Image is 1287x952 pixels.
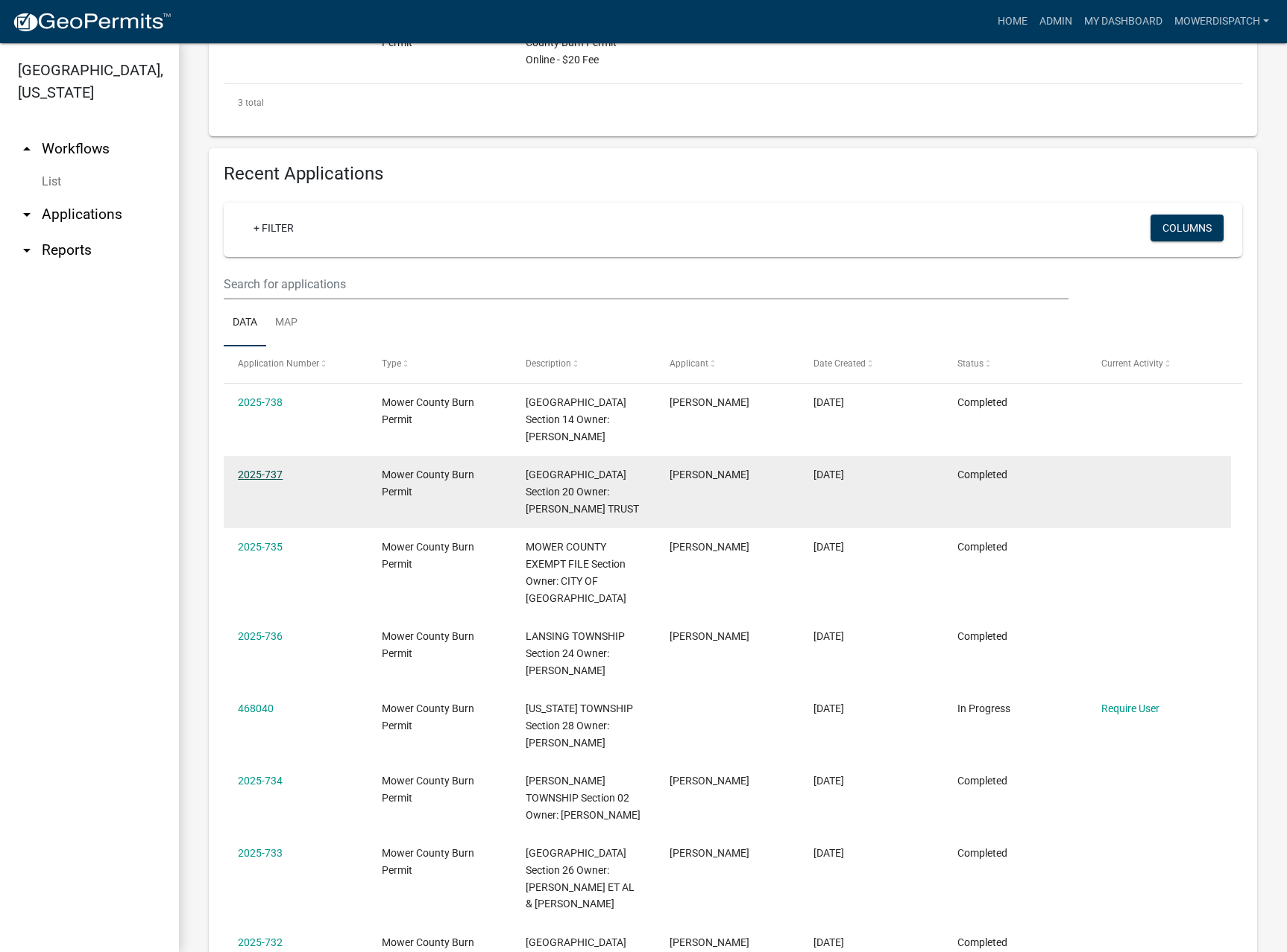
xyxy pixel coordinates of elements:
span: 08/21/2025 [814,847,844,859]
span: Completed [957,936,1007,948]
a: Admin [1033,7,1078,36]
span: Jared Freese [670,630,749,642]
span: LANSING TOWNSHIP Section 24 Owner: FREESE KAREN A [526,630,625,676]
span: NEVADA TOWNSHIP Section 28 Owner: KRULL JOHN W [526,702,633,749]
span: Mower County Burn Permit [382,541,474,570]
i: arrow_drop_down [18,241,36,259]
a: 2025-737 [238,469,283,480]
datatable-header-cell: Status [943,346,1087,382]
i: arrow_drop_up [18,140,36,158]
div: 3 total [224,84,1242,121]
span: LODI TOWNSHIP Section 20 Owner: STEVEN W KASEL TRUST [526,469,639,515]
span: 08/23/2025 [814,630,844,642]
a: My Dashboard [1078,7,1168,36]
span: ADAMS TOWNSHIP Section 02 Owner: WENESS ROGER W [526,775,641,821]
a: 2025-733 [238,847,283,859]
datatable-header-cell: Current Activity [1087,346,1231,382]
datatable-header-cell: Type [368,346,512,382]
input: Search for applications [224,269,1069,299]
span: PLEASANT VALLEY TOWNSHIP Section 26 Owner: HINZ JEFFREY S ET AL & BARBARA J BOEHMER [526,847,635,910]
span: 08/22/2025 [814,702,844,714]
a: Data [224,299,266,347]
span: Completed [957,396,1007,408]
datatable-header-cell: Application Number [224,346,368,382]
datatable-header-cell: Date Created [799,346,943,382]
span: Completed [957,630,1007,642]
span: Completed [957,847,1007,859]
a: MowerDispatch [1168,7,1275,36]
span: Status [957,358,984,369]
span: Application Number [238,358,319,369]
span: 08/22/2025 [814,775,844,787]
span: APRIL GRABAU [670,541,749,553]
i: arrow_drop_down [18,206,36,223]
a: 2025-735 [238,541,283,553]
span: Duane [670,936,749,948]
span: Ryan Kasel [670,469,749,480]
a: 2025-732 [238,936,283,948]
span: Mower County Burn Permit [382,630,474,659]
span: Completed [957,775,1007,787]
span: WALTHAM TOWNSHIP Section 14 Owner: EHMKE DAVID A [526,396,626,442]
h4: Recent Applications [224,163,1242,185]
span: Date Created [814,358,866,369]
button: Columns [1151,215,1224,241]
span: Mower County Burn Permit [382,19,474,48]
span: 08/25/2025 [814,469,844,480]
span: APRIL GRABAU [670,775,749,787]
a: Map [266,299,306,347]
datatable-header-cell: Description [512,346,655,382]
span: Mower County Burn Permit [382,469,474,498]
span: Mower County Burn Permit [382,847,474,876]
span: Completed [957,469,1007,480]
span: Description [526,358,571,369]
span: Mower County Burn Permit [382,775,474,804]
datatable-header-cell: Applicant [655,346,799,382]
span: Mower County Burn Permit [382,702,474,732]
span: In Progress [957,702,1010,714]
span: Applicant [670,358,708,369]
span: Apply for a Mower County Burn Permit Online - $20 Fee [526,19,617,66]
span: Type [382,358,401,369]
a: Require User [1101,702,1159,714]
span: Mower County Burn Permit [382,396,474,425]
a: 2025-738 [238,396,283,408]
span: APRIL GRABAU [670,847,749,859]
a: Home [992,7,1033,36]
a: 468040 [238,702,274,714]
a: 2025-736 [238,630,283,642]
a: 2025-734 [238,775,283,787]
span: Current Activity [1101,358,1163,369]
span: 08/25/2025 [814,396,844,408]
span: David Ehmke [670,396,749,408]
a: + Filter [242,215,306,241]
span: 08/20/2025 [814,936,844,948]
span: MOWER COUNTY EXEMPT FILE Section Owner: CITY OF TAOPI [526,541,626,603]
span: 08/25/2025 [814,541,844,553]
span: Completed [957,541,1007,553]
